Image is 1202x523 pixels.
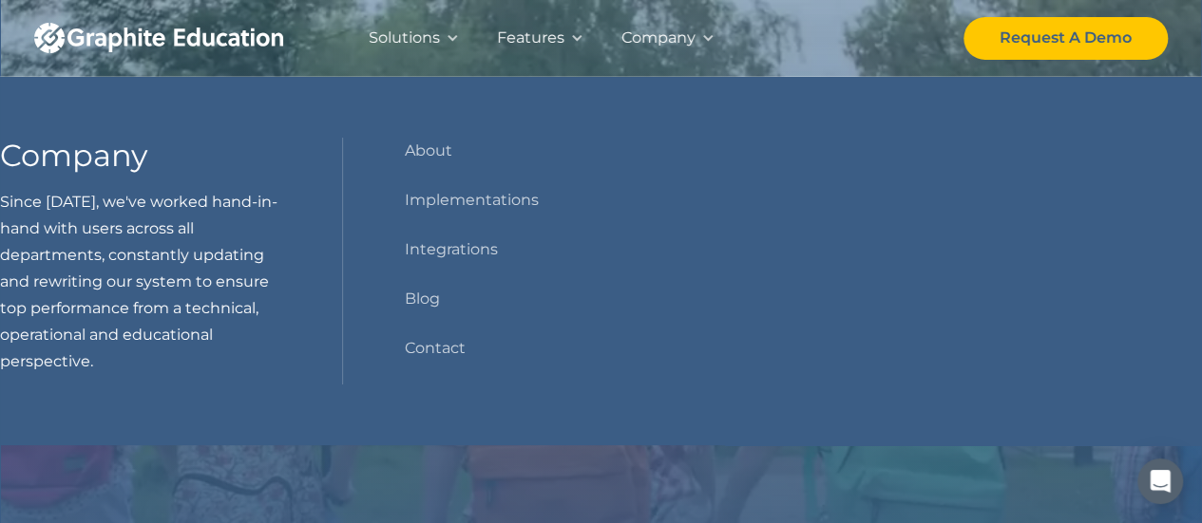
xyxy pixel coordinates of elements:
[404,335,465,362] a: Contact
[964,17,1168,60] a: Request A Demo
[404,138,451,164] a: About
[1137,458,1183,504] div: Open Intercom Messenger
[1000,25,1132,51] div: Request A Demo
[404,236,497,263] a: Integrations
[404,187,538,214] a: Implementations
[369,25,440,51] div: Solutions
[621,25,696,51] div: Company
[497,25,564,51] div: Features
[404,286,439,312] a: Blog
